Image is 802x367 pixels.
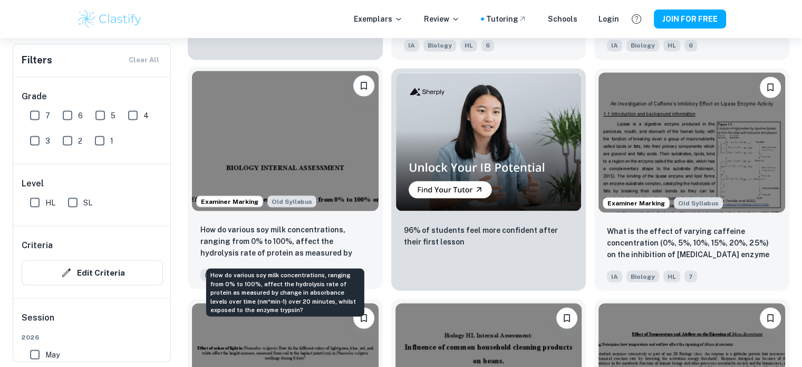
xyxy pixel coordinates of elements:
[267,195,316,207] div: Starting from the May 2025 session, the Biology IA requirements have changed. It's OK to refer to...
[607,270,622,282] span: IA
[76,8,143,30] img: Clastify logo
[424,13,460,25] p: Review
[481,40,494,51] span: 6
[684,270,697,282] span: 7
[45,135,50,146] span: 3
[143,109,149,121] span: 4
[684,40,697,51] span: 6
[267,195,316,207] span: Old Syllabus
[626,270,659,282] span: Biology
[395,72,582,211] img: Thumbnail
[548,13,577,25] a: Schools
[654,10,726,29] button: JOIN FOR FREE
[354,13,403,25] p: Exemplars
[78,135,82,146] span: 2
[353,75,374,96] button: Please log in to bookmark exemplars
[22,90,163,102] h6: Grade
[626,40,659,51] span: Biology
[760,77,781,98] button: Please log in to bookmark exemplars
[111,109,115,121] span: 5
[607,225,777,261] p: What is the effect of varying caffeine concentration (0%, 5%, 10%, 15%, 20%, 25%) on the inhibiti...
[45,349,60,360] span: May
[22,332,163,342] span: 2026
[353,307,374,328] button: Please log in to bookmark exemplars
[486,13,527,25] a: Tutoring
[192,71,379,211] img: Biology IA example thumbnail: How do various soy milk concentrations,
[78,109,83,121] span: 6
[391,68,586,290] a: Thumbnail96% of students feel more confident after their first lesson
[22,239,53,251] h6: Criteria
[627,10,645,28] button: Help and Feedback
[188,68,383,290] a: Examiner MarkingStarting from the May 2025 session, the Biology IA requirements have changed. It'...
[110,135,113,146] span: 1
[594,68,789,290] a: Examiner MarkingStarting from the May 2025 session, the Biology IA requirements have changed. It'...
[404,224,574,247] p: 96% of students feel more confident after their first lesson
[22,177,163,190] h6: Level
[556,307,577,328] button: Please log in to bookmark exemplars
[45,109,50,121] span: 7
[206,268,364,316] div: How do various soy milk concentrations, ranging from 0% to 100%, affect the hydrolysis rate of pr...
[674,197,723,209] div: Starting from the May 2025 session, the Biology IA requirements have changed. It's OK to refer to...
[760,307,781,328] button: Please log in to bookmark exemplars
[197,196,263,206] span: Examiner Marking
[663,40,680,51] span: HL
[404,40,419,51] span: IA
[83,196,92,208] span: SL
[200,223,370,259] p: How do various soy milk concentrations, ranging from 0% to 100%, affect the hydrolysis rate of pr...
[607,40,622,51] span: IA
[22,311,163,332] h6: Session
[22,260,163,285] button: Edit Criteria
[663,270,680,282] span: HL
[598,13,619,25] a: Login
[603,198,669,208] span: Examiner Marking
[22,53,52,68] h6: Filters
[674,197,723,209] span: Old Syllabus
[460,40,477,51] span: HL
[45,196,55,208] span: HL
[598,72,785,212] img: Biology IA example thumbnail: What is the effect of varying caffeine c
[200,269,216,280] span: IA
[423,40,456,51] span: Biology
